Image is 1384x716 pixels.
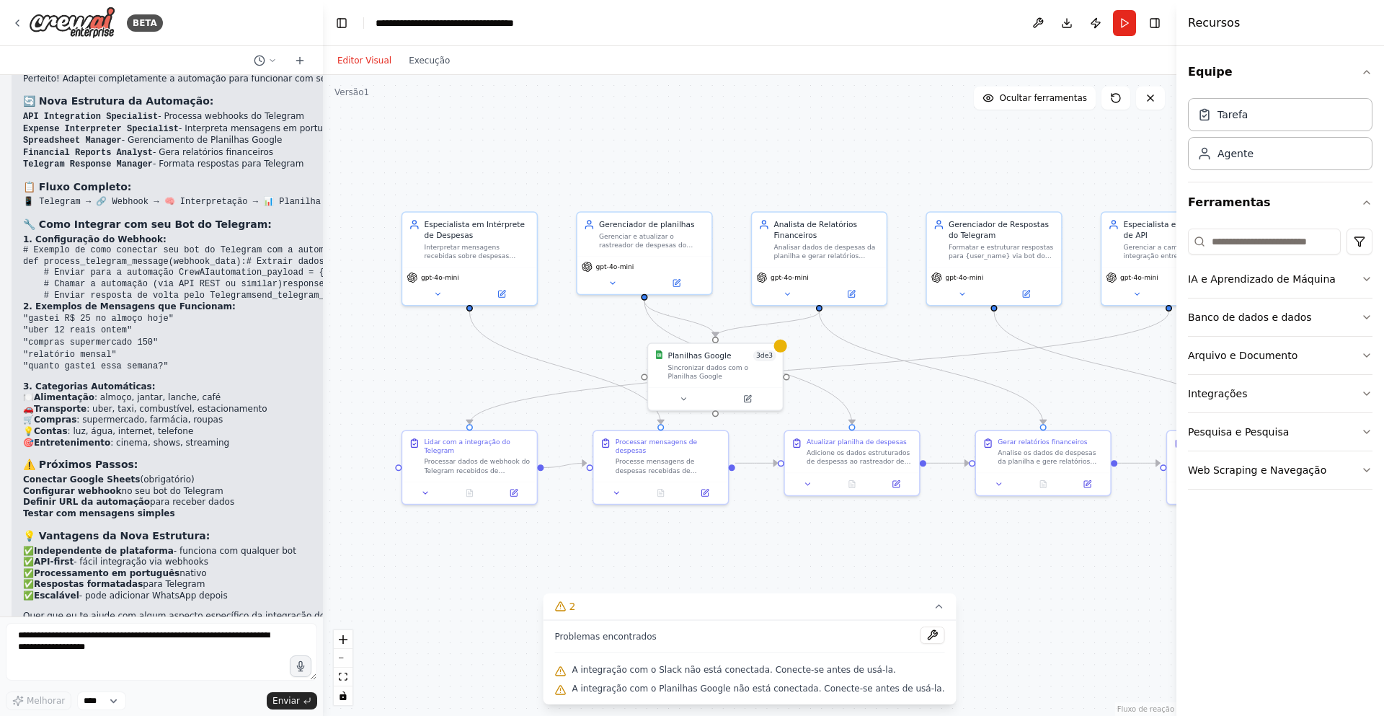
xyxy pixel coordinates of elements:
[334,630,352,705] div: Controles do React Flow
[334,686,352,705] button: alternar interatividade
[34,392,94,402] strong: Alimentação
[686,487,724,500] button: Abrir no painel lateral
[23,486,1145,498] li: no seu bot do Telegram
[1188,92,1372,182] div: Equipe
[34,426,68,436] strong: Contas
[332,13,352,33] button: Ocultar barra lateral esquerda
[774,220,857,239] font: Analista de Relatórios Financeiros
[446,487,492,500] button: Nenhuma saída disponível
[1188,182,1372,223] button: Ferramentas
[23,218,272,230] strong: 🔧 Como Integrar com seu Bot do Telegram:
[771,274,809,282] font: gpt-4o-mini
[23,350,117,360] code: "relatório mensal"
[23,438,1145,449] li: 🎯 : cinema, shows, streaming
[756,352,760,360] font: 3
[23,111,1145,123] li: - Processa webhooks do Telegram
[1188,350,1297,361] font: Arquivo e Documento
[425,244,527,304] font: Interpretar mensagens recebidas sobre despesas mensais de {user_name} via Telegram e extrair info...
[569,601,576,612] font: 2
[23,568,34,578] font: ✅
[464,311,1174,424] g: Edge from 0f1c3f2d-6012-49c2-9a48-4f674cc1adf0 to 213e083b-db6a-412a-a21d-25375ab1117e
[334,87,364,97] font: Versão
[1188,223,1372,501] div: Ferramentas
[1188,426,1289,438] font: Pesquisa e Pesquisa
[34,546,174,556] strong: Independente de plataforma
[774,244,877,295] font: Analisar dados de despesas da planilha e gerar relatórios abrangentes mostrando totais por mês, s...
[34,415,76,425] strong: Compras
[1117,458,1160,469] g: Edge from 5eeb1ed7-fc02-45e5-8415-70854838a93d to a2c80fe6-bf63-44e2-a4cd-ef60615428fb
[495,487,533,500] button: Abrir no painel lateral
[23,181,131,193] strong: 📋 Fluxo Completo:
[34,568,179,578] font: Processamento em português
[1188,52,1372,92] button: Equipe
[402,430,538,505] div: Lidar com a integração do TelegramProcessar dados de webhook do Telegram recebidos de {user_name}...
[23,159,1145,171] li: - Formata respostas para Telegram
[23,245,1145,300] code: # Exemplo de como conectar seu bot do Telegram com a automação import requests def process_telegr...
[668,364,749,381] font: Sincronizar dados com o Planilhas Google
[23,301,236,311] strong: 2. Exemplos de Mensagens que Funcionam:
[337,56,391,66] font: Editor Visual
[421,274,459,282] font: gpt-4o-mini
[23,124,179,134] code: Expense Interpreter Specialist
[1188,337,1372,374] button: Arquivo e Documento
[647,342,784,411] div: Planilhas GooglePlanilhas Google3de3Sincronizar dados com o Planilhas Google
[23,486,122,496] strong: Configurar webhook
[926,211,1062,306] div: Gerenciador de Respostas do TelegramFormatar e estruturar respostas para {user_name} via bot do T...
[23,459,138,470] strong: ⚠️ Próximos Passos:
[717,392,778,405] button: Abrir no painel lateral
[572,684,945,694] font: A integração com o Planilhas Google não está conectada. Conecte-se antes de usá-la.
[34,438,110,448] strong: Entretenimento
[645,277,707,290] button: Abrir no painel lateral
[23,426,1145,438] li: 💡 : luz, água, internet, telefone
[23,530,210,542] strong: 💡 Vantagens da Nova Estrutura:
[599,220,695,229] font: Gerenciador de planilhas
[23,123,1145,136] li: - Interpreta mensagens em português
[133,18,157,28] font: BETA
[23,234,167,244] strong: 1. Configuração do Webhook:
[248,52,283,69] button: Mudar para o chat anterior
[23,611,365,621] font: Quer que eu te ajude com algum aspecto específico da integração do seu bot?
[23,74,1145,85] p: Perfeito! Adaptei completamente a automação para funcionar com seu bot do Telegram. Agora o proje...
[544,458,586,473] g: Edge from 213e083b-db6a-412a-a21d-25375ab1117e to b7396bd2-cda4-45a5-af33-a0b5270f194c
[1188,299,1372,336] button: Banco de dados e dados
[23,415,1145,426] li: 🛒 : supermercado, farmácia, roupas
[23,325,132,335] code: "uber 12 reais ontem"
[23,337,158,348] code: "compras supermercado 150"
[179,568,206,578] font: nativo
[23,136,122,146] code: Spreadsheet Manager
[1145,13,1165,33] button: Ocultar barra lateral direita
[34,557,74,567] strong: API-first
[668,351,732,360] font: Planilhas Google
[1217,109,1248,120] font: Tarefa
[974,87,1096,110] button: Ocultar ferramentas
[288,52,311,69] button: Iniciar um novo bate-papo
[768,352,773,360] font: 3
[616,438,697,455] font: Processar mensagens de despesas
[23,381,156,392] strong: 3. Categorias Automáticas:
[593,430,729,505] div: Processar mensagens de despesasProcesse mensagens de despesas recebidas de {user_name} via API do...
[926,458,969,469] g: Edge from fa5b410d-2777-4fc6-b5a8-2e9d01a24876 to 5eeb1ed7-fc02-45e5-8415-70854838a93d
[425,458,530,562] font: Processar dados de webhook do Telegram recebidos de {user_name}, extrair o conteúdo da mensagem, ...
[814,311,1049,424] g: Edge from 7e47a679-1bcc-4228-981a-425cc8810be1 to 5eeb1ed7-fc02-45e5-8415-70854838a93d
[975,430,1111,496] div: Gerar relatórios financeirosAnalise os dados de despesas da planilha e gere relatórios para {user...
[784,430,920,496] div: Atualizar planilha de despesasAdicione os dados estruturados de despesas ao rastreador de despesa...
[1117,705,1174,713] font: Fluxo de reação
[1188,16,1240,30] font: Recursos
[23,392,1145,404] li: 🍽️ : almoço, jantar, lanche, café
[1188,464,1326,476] font: Web Scraping e Navegação
[829,477,875,490] button: Nenhuma saída disponível
[639,301,857,424] g: Edge from 5f278cb7-4015-404e-8513-fea2edec0773 to fa5b410d-2777-4fc6-b5a8-2e9d01a24876
[425,438,510,455] font: Lidar com a integração do Telegram
[334,668,352,686] button: vista adequada
[23,197,519,207] code: 📱 Telegram → 🔗 Webhook → 🧠 Interpretação → 📊 Planilha → 📈 Relatório → 💬 Resposta Telegram
[471,288,533,301] button: Abrir no painel lateral
[23,557,1145,568] li: ✅ - fácil integração via webhooks
[1188,65,1233,79] font: Equipe
[1188,451,1372,489] button: Web Scraping e Navegação
[23,159,153,169] code: Telegram Response Manager
[576,211,712,295] div: Gerenciador de planilhasGerenciar e atualizar o rastreador de despesas do Planilhas Google com no...
[1188,273,1336,285] font: IA e Aprendizado de Máquina
[1170,288,1232,301] button: Abrir no painel lateral
[998,438,1087,446] font: Gerar relatórios financeiros
[544,593,957,620] button: 2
